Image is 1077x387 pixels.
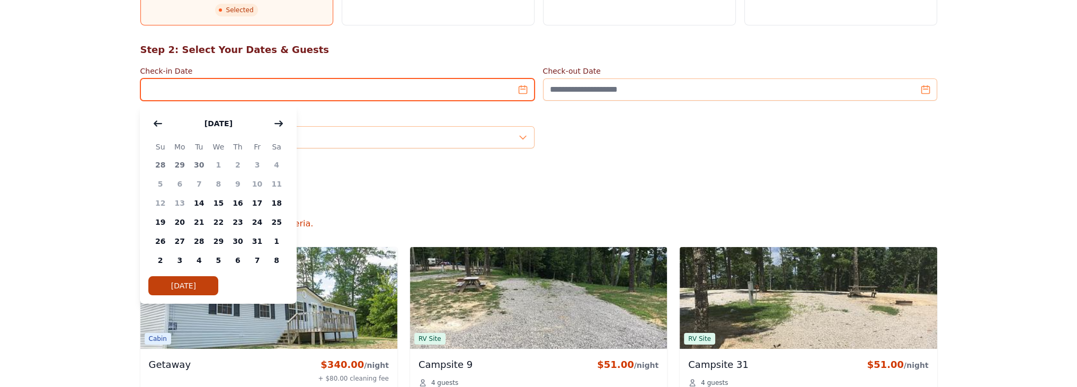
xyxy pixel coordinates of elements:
span: 4 [267,155,287,174]
span: 19 [150,213,170,232]
span: 29 [209,232,228,251]
span: 24 [247,213,267,232]
div: $340.00 [318,357,389,372]
span: 3 [170,251,190,270]
span: We [209,140,228,153]
button: [DATE] [148,276,218,295]
p: Found 47 options matching your criteria. [140,217,937,230]
span: Tu [190,140,209,153]
h3: Campsite 9 [419,357,473,372]
span: Th [228,140,248,153]
span: 28 [190,232,209,251]
span: 31 [247,232,267,251]
span: RV Site [684,333,715,345]
span: 27 [170,232,190,251]
span: Su [150,140,170,153]
span: 20 [170,213,190,232]
span: 4 [190,251,209,270]
div: + $80.00 cleaning fee [318,374,389,383]
span: 16 [228,193,248,213]
span: 23 [228,213,248,232]
span: /night [904,361,929,370]
img: Campsite 31 [680,247,937,349]
span: 17 [247,193,267,213]
span: 4 guests [431,379,458,387]
span: 7 [247,251,267,270]
span: 29 [170,155,190,174]
button: [DATE] [194,113,243,134]
span: 5 [209,251,228,270]
h2: Available Options [140,203,937,217]
span: 9 [228,174,248,193]
span: 11 [267,174,287,193]
span: Cabin [145,333,171,345]
h2: Step 2: Select Your Dates & Guests [140,42,937,57]
label: Number of Guests [140,113,535,124]
span: Selected [215,4,257,16]
span: 2 [228,155,248,174]
span: 25 [267,213,287,232]
span: 6 [170,174,190,193]
span: 10 [247,174,267,193]
span: Mo [170,140,190,153]
label: Check-in Date [140,66,535,76]
span: 3 [247,155,267,174]
img: Campsite 9 [410,247,667,349]
span: 30 [190,155,209,174]
div: $51.00 [597,357,658,372]
div: $51.00 [867,357,928,372]
span: 15 [209,193,228,213]
span: 5 [150,174,170,193]
span: 18 [267,193,287,213]
span: 8 [267,251,287,270]
span: 2 [150,251,170,270]
span: Fr [247,140,267,153]
h3: Campsite 31 [688,357,749,372]
span: Sa [267,140,287,153]
span: 12 [150,193,170,213]
span: RV Site [414,333,446,345]
span: 21 [190,213,209,232]
span: 7 [190,174,209,193]
span: 22 [209,213,228,232]
span: 1 [209,155,228,174]
label: Check-out Date [543,66,937,76]
span: 28 [150,155,170,174]
span: /night [364,361,389,370]
span: 8 [209,174,228,193]
span: /night [634,361,659,370]
span: 30 [228,232,248,251]
span: 4 guests [701,379,728,387]
span: 6 [228,251,248,270]
span: 14 [190,193,209,213]
h3: Getaway [149,357,191,372]
span: 13 [170,193,190,213]
span: 1 [267,232,287,251]
span: 26 [150,232,170,251]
